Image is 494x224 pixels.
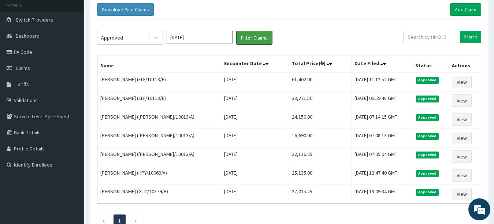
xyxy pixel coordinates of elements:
[352,185,412,204] td: [DATE] 13:09:34 GMT
[352,110,412,129] td: [DATE] 07:14:15 GMT
[289,92,352,110] td: 38,271.50
[4,148,140,173] textarea: Type your message and hit 'Enter'
[352,56,412,73] th: Date Filed
[352,166,412,185] td: [DATE] 12:47:40 GMT
[167,31,233,44] input: Select Month and Year
[134,217,137,224] a: Next page
[221,129,289,148] td: [DATE]
[16,16,53,23] span: Switch Providers
[118,217,121,224] a: Page 1 is your current page
[120,4,138,21] div: Minimize live chat window
[289,110,352,129] td: 24,150.00
[452,94,472,107] a: View
[221,56,289,73] th: Encounter Date
[416,170,439,177] span: Approved
[289,129,352,148] td: 16,690.00
[416,96,439,102] span: Approved
[416,152,439,158] span: Approved
[452,188,472,200] a: View
[289,56,352,73] th: Total Price(₦)
[14,37,30,55] img: d_794563401_company_1708531726252_794563401
[97,148,221,166] td: [PERSON_NAME] ([PERSON_NAME]/10013/A)
[97,3,154,16] button: Download Paid Claims
[97,56,221,73] th: Name
[16,33,40,39] span: Dashboard
[452,76,472,88] a: View
[289,185,352,204] td: 27,015.25
[416,77,439,83] span: Approved
[38,41,123,51] div: Chat with us now
[416,189,439,195] span: Approved
[236,31,272,45] button: Filter Claims
[352,129,412,148] td: [DATE] 07:08:13 GMT
[16,65,30,71] span: Claims
[221,166,289,185] td: [DATE]
[221,148,289,166] td: [DATE]
[412,56,449,73] th: Status
[42,66,101,140] span: We're online!
[416,133,439,139] span: Approved
[449,56,481,73] th: Actions
[289,166,352,185] td: 25,135.00
[221,185,289,204] td: [DATE]
[403,31,457,43] input: Search by HMO ID
[97,110,221,129] td: [PERSON_NAME] ([PERSON_NAME]/10013/A)
[460,31,481,43] input: Search
[452,132,472,144] a: View
[102,217,105,224] a: Previous page
[416,114,439,121] span: Approved
[452,113,472,126] a: View
[97,166,221,185] td: [PERSON_NAME] (HPY/10069/A)
[97,185,221,204] td: [PERSON_NAME] (GTC/10379/B)
[352,148,412,166] td: [DATE] 07:05:04 GMT
[221,92,289,110] td: [DATE]
[97,129,221,148] td: [PERSON_NAME] ([PERSON_NAME]/10013/A)
[452,150,472,163] a: View
[101,34,123,41] div: Approved
[450,3,481,16] a: Add Claim
[289,148,352,166] td: 22,116.25
[289,72,352,92] td: 61,402.00
[16,81,29,87] span: Tariffs
[221,72,289,92] td: [DATE]
[352,92,412,110] td: [DATE] 09:59:48 GMT
[352,72,412,92] td: [DATE] 11:12:52 GMT
[97,92,221,110] td: [PERSON_NAME] (ELF/10113/E)
[452,169,472,182] a: View
[221,110,289,129] td: [DATE]
[97,72,221,92] td: [PERSON_NAME] (ELF/10113/E)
